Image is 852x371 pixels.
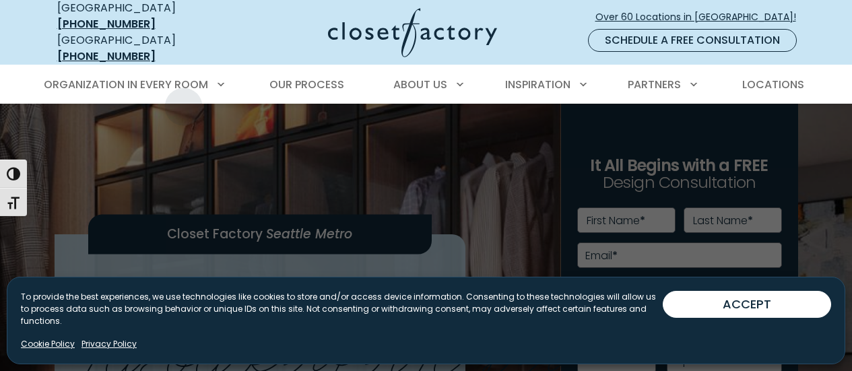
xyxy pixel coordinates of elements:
[81,338,137,350] a: Privacy Policy
[628,77,681,92] span: Partners
[328,8,497,57] img: Closet Factory Logo
[663,291,831,318] button: ACCEPT
[21,338,75,350] a: Cookie Policy
[742,77,804,92] span: Locations
[57,48,156,64] a: [PHONE_NUMBER]
[393,77,447,92] span: About Us
[505,77,570,92] span: Inspiration
[595,10,807,24] span: Over 60 Locations in [GEOGRAPHIC_DATA]!
[269,77,344,92] span: Our Process
[34,66,818,104] nav: Primary Menu
[595,5,808,29] a: Over 60 Locations in [GEOGRAPHIC_DATA]!
[44,77,208,92] span: Organization in Every Room
[57,32,222,65] div: [GEOGRAPHIC_DATA]
[588,29,797,52] a: Schedule a Free Consultation
[57,16,156,32] a: [PHONE_NUMBER]
[21,291,663,327] p: To provide the best experiences, we use technologies like cookies to store and/or access device i...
